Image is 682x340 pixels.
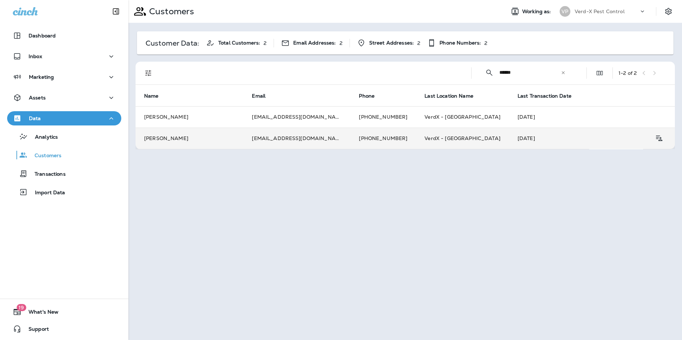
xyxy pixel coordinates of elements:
td: [PERSON_NAME] [136,106,243,128]
span: Email [252,93,265,99]
span: Name [144,93,159,99]
p: Import Data [28,190,65,196]
p: 2 [264,40,266,46]
p: Inbox [29,53,42,59]
button: Transactions [7,166,121,181]
button: Customers [7,148,121,163]
span: 19 [16,304,26,311]
button: Edit Fields [592,66,607,80]
button: Collapse Sidebar [106,4,126,19]
div: 1 - 2 of 2 [619,70,637,76]
span: What's New [21,309,58,318]
p: Customers [27,153,61,159]
p: Marketing [29,74,54,80]
span: Phone [359,93,384,99]
p: Customers [146,6,194,17]
span: Last Location Name [424,93,483,99]
span: Street Addresses: [369,40,414,46]
button: Inbox [7,49,121,63]
p: Assets [29,95,46,101]
p: 2 [484,40,487,46]
p: Data [29,115,41,121]
td: [EMAIL_ADDRESS][DOMAIN_NAME] [243,128,350,149]
span: Name [144,93,168,99]
div: VP [560,6,570,17]
td: [PHONE_NUMBER] [350,128,416,149]
button: Collapse Search [482,66,497,80]
span: Last Transaction Date [518,93,581,99]
span: VerdX - [GEOGRAPHIC_DATA] [424,135,500,141]
p: Customer Data: [146,40,199,46]
span: Email Addresses: [293,40,336,46]
span: Total Customers: [218,40,260,46]
button: Marketing [7,70,121,84]
td: [DATE] [509,128,589,149]
span: Working as: [522,9,553,15]
span: Support [21,326,49,335]
button: Import Data [7,185,121,200]
button: 19What's New [7,305,121,319]
span: VerdX - [GEOGRAPHIC_DATA] [424,114,500,120]
td: [PERSON_NAME] [136,128,243,149]
span: Email [252,93,275,99]
p: 2 [340,40,342,46]
td: [PHONE_NUMBER] [350,106,416,128]
td: [EMAIL_ADDRESS][DOMAIN_NAME] [243,106,350,128]
span: Last Transaction Date [518,93,571,99]
button: Support [7,322,121,336]
td: [DATE] [509,106,675,128]
span: Phone Numbers: [439,40,481,46]
p: Dashboard [29,33,56,38]
button: Assets [7,91,121,105]
p: 2 [417,40,420,46]
button: Settings [662,5,675,18]
span: Last Location Name [424,93,473,99]
p: Verd-X Pest Control [575,9,625,14]
button: Customer Details [652,131,666,145]
p: Transactions [27,171,66,178]
button: Data [7,111,121,125]
button: Dashboard [7,29,121,43]
span: Phone [359,93,375,99]
p: Analytics [28,134,58,141]
button: Analytics [7,129,121,144]
button: Filters [141,66,156,80]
